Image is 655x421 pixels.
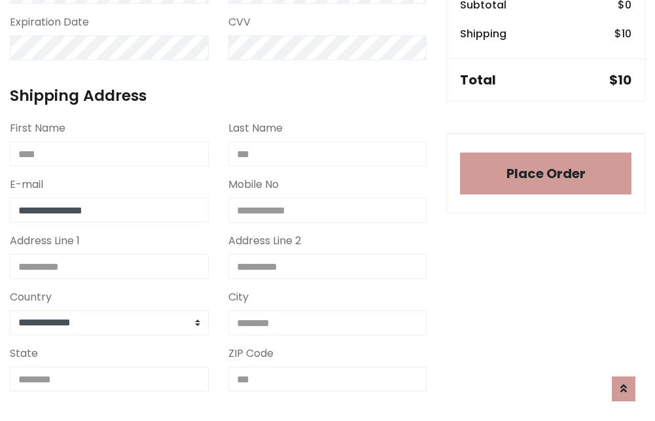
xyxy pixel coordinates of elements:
[228,289,249,305] label: City
[618,71,631,89] span: 10
[228,14,251,30] label: CVV
[10,177,43,192] label: E-mail
[622,26,631,41] span: 10
[10,289,52,305] label: Country
[228,120,283,136] label: Last Name
[614,27,631,40] h6: $
[10,86,427,105] h4: Shipping Address
[10,233,80,249] label: Address Line 1
[609,72,631,88] h5: $
[10,14,89,30] label: Expiration Date
[228,346,274,361] label: ZIP Code
[10,120,65,136] label: First Name
[460,27,506,40] h6: Shipping
[10,346,38,361] label: State
[460,72,496,88] h5: Total
[460,153,631,194] button: Place Order
[228,177,279,192] label: Mobile No
[228,233,301,249] label: Address Line 2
